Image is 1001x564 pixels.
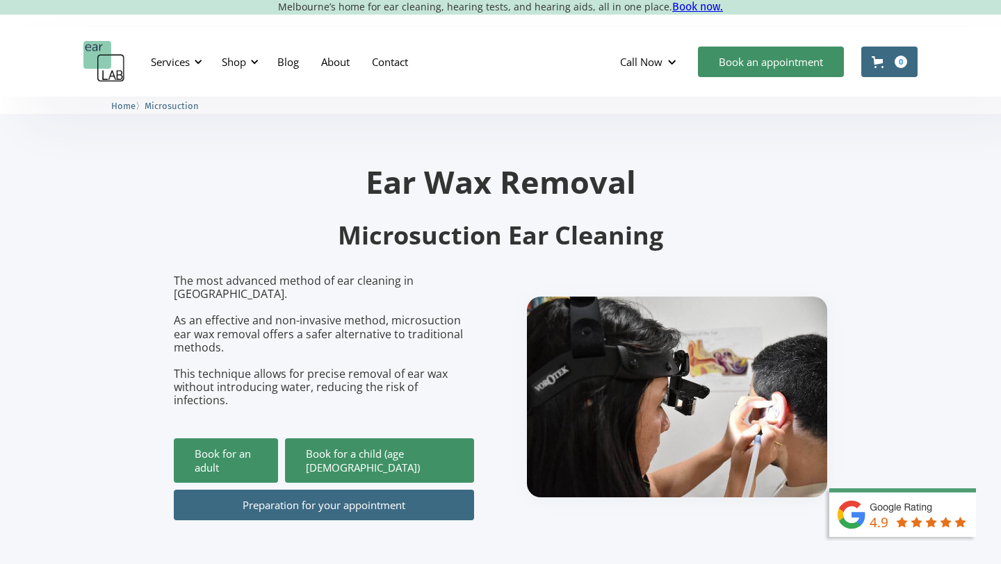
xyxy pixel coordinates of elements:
a: Open cart [861,47,918,77]
span: Microsuction [145,101,199,111]
a: About [310,42,361,82]
a: Preparation for your appointment [174,490,474,520]
div: Shop [222,55,246,69]
div: Call Now [620,55,662,69]
a: home [83,41,125,83]
div: 0 [895,56,907,68]
img: boy getting ear checked. [527,297,827,497]
a: Microsuction [145,99,199,112]
a: Book for a child (age [DEMOGRAPHIC_DATA]) [285,438,474,483]
a: Book for an adult [174,438,278,483]
a: Book an appointment [698,47,844,77]
li: 〉 [111,99,145,113]
p: The most advanced method of ear cleaning in [GEOGRAPHIC_DATA]. As an effective and non-invasive m... [174,274,474,408]
span: Home [111,101,136,111]
div: Services [151,55,190,69]
div: Services [143,41,206,83]
a: Home [111,99,136,112]
a: Blog [266,42,310,82]
h1: Ear Wax Removal [174,166,827,197]
h2: Microsuction Ear Cleaning [174,219,827,252]
div: Call Now [609,41,691,83]
a: Contact [361,42,419,82]
div: Shop [213,41,263,83]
